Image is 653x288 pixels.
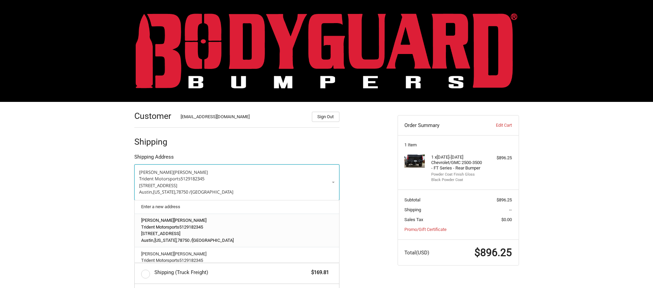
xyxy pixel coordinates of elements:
span: [PERSON_NAME] [174,251,206,256]
a: [PERSON_NAME][PERSON_NAME]Trident Motorsports5129182345[STREET_ADDRESS]Austin,[US_STATE],78750 /[... [138,214,336,247]
span: [PERSON_NAME] [141,218,174,223]
span: 78750 / [178,238,192,243]
span: Trident Motorsports [141,258,179,263]
span: [PERSON_NAME] [174,218,206,223]
h3: 1 Item [404,142,512,148]
span: Trident Motorsports [139,176,181,182]
span: Shipping [404,207,421,212]
span: 78750 / [176,189,191,195]
span: 5129182345 [181,176,204,182]
div: $896.25 [485,155,512,161]
span: $896.25 [497,197,512,202]
h4: 1 x [DATE]-[DATE] Chevrolet/GMC 2500-3500 - FT Series - Rear Bumper [431,155,483,171]
a: Enter or select a different address [134,164,339,200]
h3: Order Summary [404,122,478,129]
legend: Shipping Address [134,153,174,164]
span: [STREET_ADDRESS] [139,182,177,188]
span: Shipping (Truck Freight) [154,269,308,276]
span: [US_STATE], [153,189,176,195]
span: Austin, [141,238,154,243]
span: Sales Tax [404,217,423,222]
span: [PERSON_NAME] [141,251,174,256]
li: Powder Coat Finish Gloss Black Powder Coat [431,172,483,183]
span: $0.00 [501,217,512,222]
button: Sign Out [312,112,339,122]
span: [PERSON_NAME] [139,169,173,175]
a: [PERSON_NAME][PERSON_NAME]Trident Motorsports5129182345[STREET_ADDRESS]Austin,[US_STATE],78750 /[... [138,247,336,281]
iframe: Chat Widget [619,255,653,288]
span: 5129182345 [179,224,203,230]
span: Total (USD) [404,250,429,256]
a: Enter a new address [138,200,336,214]
span: Austin, [139,189,153,195]
a: Edit Cart [478,122,512,129]
span: $896.25 [474,247,512,258]
span: Trident Motorsports [141,224,179,230]
span: Subtotal [404,197,420,202]
span: [STREET_ADDRESS] [141,231,180,236]
div: [EMAIL_ADDRESS][DOMAIN_NAME] [181,113,305,122]
h2: Shipping [134,137,174,147]
span: [US_STATE], [154,238,178,243]
span: [GEOGRAPHIC_DATA] [192,238,234,243]
span: [GEOGRAPHIC_DATA] [191,189,233,195]
span: $169.81 [308,269,329,276]
span: 5129182345 [179,258,203,263]
span: [PERSON_NAME] [173,169,208,175]
a: Promo/Gift Certificate [404,227,447,232]
img: BODYGUARD BUMPERS [136,13,517,88]
h2: Customer [134,111,174,121]
span: -- [509,207,512,212]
